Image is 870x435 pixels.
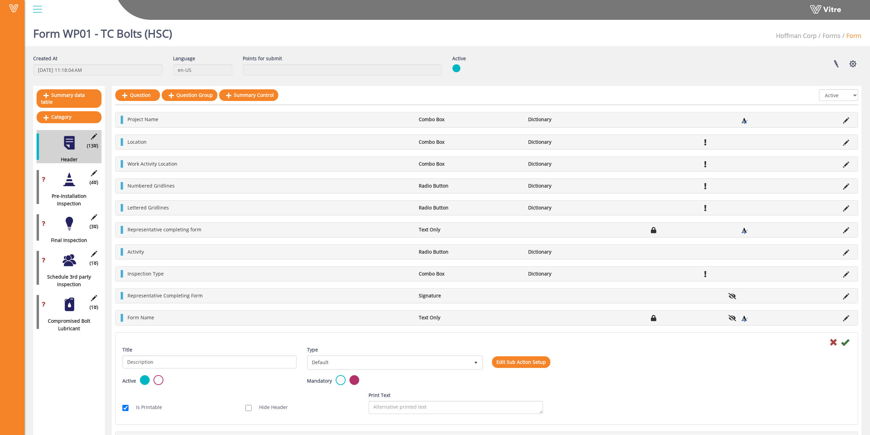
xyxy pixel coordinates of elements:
[415,270,525,278] li: Combo Box
[128,226,201,233] span: Representative completing form
[415,160,525,168] li: Combo Box
[525,160,634,168] li: Dictionary
[415,248,525,256] li: Radio Button
[128,314,154,321] span: Form Name
[307,346,318,354] label: Type
[122,405,129,411] input: Is Printable
[525,138,634,146] li: Dictionary
[128,139,147,145] span: Location
[90,223,98,230] span: (3 )
[525,248,634,256] li: Dictionary
[128,182,175,189] span: Numbered Gridlines
[415,116,525,123] li: Combo Box
[525,270,634,278] li: Dictionary
[37,89,102,108] a: Summary data table
[37,192,96,207] div: Pre-Installation Inspection
[128,270,164,277] span: Inspection Type
[37,156,96,163] div: Header
[252,404,288,411] label: Hide Header
[129,404,162,411] label: Is Printable
[128,292,203,299] span: Representative Completing Form
[525,182,634,190] li: Dictionary
[33,17,172,46] h1: Form WP01 - TC Bolts (HSC)
[90,179,98,186] span: (4 )
[415,226,525,233] li: Text Only
[90,259,98,267] span: (1 )
[122,346,132,354] label: Title
[841,31,861,40] li: Form
[369,392,390,399] label: Print Text
[776,31,817,40] span: 210
[415,138,525,146] li: Combo Box
[219,89,278,101] a: Summary Control
[37,273,96,288] div: Schedule 3rd party inspection
[525,204,634,212] li: Dictionary
[415,204,525,212] li: Radio Button
[173,55,195,62] label: Language
[452,55,466,62] label: Active
[470,356,482,369] span: select
[128,204,169,211] span: Lettered Gridlines
[415,314,525,321] li: Text Only
[128,248,144,255] span: Activity
[525,116,634,123] li: Dictionary
[90,304,98,311] span: (1 )
[492,356,550,368] a: Edit Sub Action Setup
[415,292,525,299] li: Signature
[452,64,460,73] img: yes
[245,405,252,411] input: Hide Header
[87,142,98,150] span: (13 )
[37,317,96,332] div: Compromised Bolt Lubricant
[415,182,525,190] li: Radio Button
[122,377,136,385] label: Active
[37,236,96,244] div: Final Inspection
[308,356,469,369] span: Default
[115,89,160,101] a: Question
[128,161,177,167] span: Work Activity Location
[33,55,57,62] label: Created At
[128,116,158,123] span: Project Name
[822,31,841,40] a: Forms
[162,89,217,101] a: Question Group
[307,377,332,385] label: Mandatory
[243,55,282,62] label: Points for submit
[37,111,102,123] a: Category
